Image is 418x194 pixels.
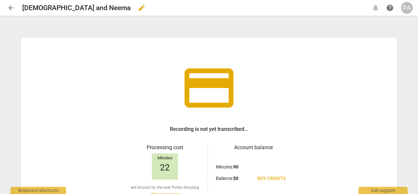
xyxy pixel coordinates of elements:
[216,164,238,170] p: Minutes :
[160,163,170,173] span: 22
[10,187,66,194] div: Keyboard shortcuts
[22,4,131,12] h2: [DEMOGRAPHIC_DATA] and Neema
[386,4,394,12] span: help
[7,4,15,12] span: arrow_back
[127,144,202,151] h3: Processing cost
[233,176,238,181] b: $ 0
[180,59,238,117] span: credit_card
[152,156,178,161] div: Minutes
[359,187,408,194] div: Ask support
[216,175,238,182] p: Balance :
[138,4,146,12] span: edit
[401,2,413,14] button: PA
[131,185,199,190] span: will be paid by the user Purity Amazing
[252,173,291,185] a: Buy credits
[216,144,291,151] h3: Account balance
[257,175,285,182] span: Buy credits
[384,2,396,14] a: Help
[170,125,248,133] h3: Recording is not yet transcribed...
[233,164,238,169] b: 90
